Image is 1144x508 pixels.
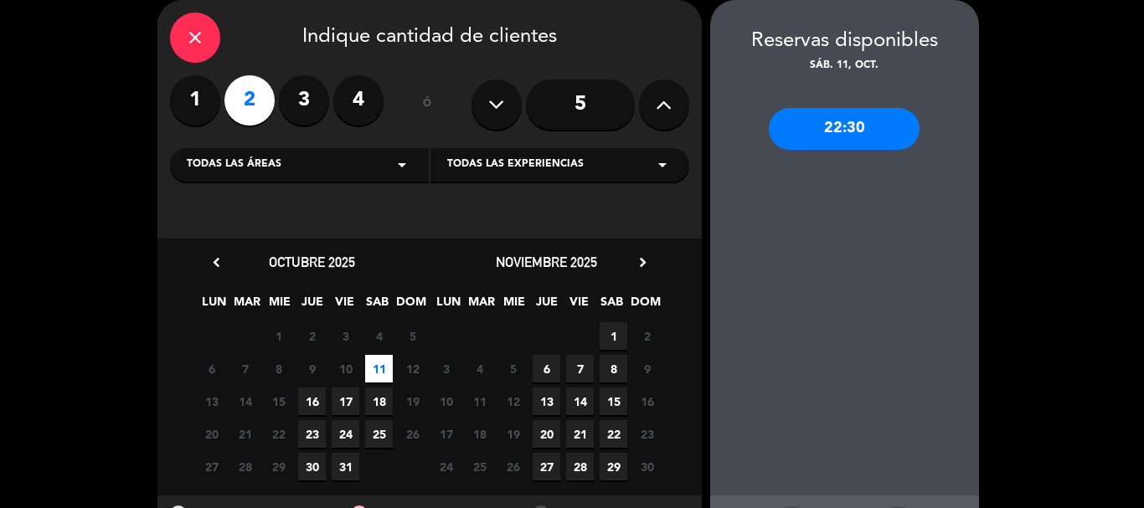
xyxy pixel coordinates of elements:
[600,387,627,415] span: 15
[566,355,594,382] span: 7
[710,25,979,58] div: Reservas disponibles
[600,322,627,350] span: 1
[633,387,661,415] span: 16
[466,453,493,480] span: 25
[769,108,920,150] div: 22:30
[198,453,225,480] span: 27
[365,355,393,382] span: 11
[399,387,426,415] span: 19
[710,58,979,74] div: sáb. 11, oct.
[400,75,455,134] div: ó
[566,453,594,480] span: 28
[231,420,259,448] span: 21
[224,75,275,126] label: 2
[332,420,359,448] span: 24
[447,157,584,173] span: Todas las experiencias
[198,355,225,382] span: 6
[185,28,205,48] i: close
[533,387,560,415] span: 13
[298,292,326,320] span: JUE
[298,453,326,480] span: 30
[466,387,493,415] span: 11
[198,387,225,415] span: 13
[631,292,658,320] span: DOM
[565,292,593,320] span: VIE
[600,420,627,448] span: 22
[432,453,460,480] span: 24
[633,453,661,480] span: 30
[332,355,359,382] span: 10
[187,157,281,173] span: Todas las áreas
[533,355,560,382] span: 6
[363,292,391,320] span: SAB
[298,387,326,415] span: 16
[396,292,424,320] span: DOM
[265,322,292,350] span: 1
[652,155,672,175] i: arrow_drop_down
[332,387,359,415] span: 17
[598,292,626,320] span: SAB
[365,387,393,415] span: 18
[170,13,689,63] div: Indique cantidad de clientes
[466,355,493,382] span: 4
[231,355,259,382] span: 7
[265,420,292,448] span: 22
[279,75,329,126] label: 3
[332,453,359,480] span: 31
[432,387,460,415] span: 10
[269,254,355,270] span: octubre 2025
[499,453,527,480] span: 26
[332,322,359,350] span: 3
[533,453,560,480] span: 27
[231,387,259,415] span: 14
[198,420,225,448] span: 20
[331,292,358,320] span: VIE
[499,387,527,415] span: 12
[200,292,228,320] span: LUN
[365,322,393,350] span: 4
[633,355,661,382] span: 9
[170,75,220,126] label: 1
[499,355,527,382] span: 5
[333,75,384,126] label: 4
[432,355,460,382] span: 3
[467,292,495,320] span: MAR
[265,387,292,415] span: 15
[265,453,292,480] span: 29
[600,355,627,382] span: 8
[500,292,528,320] span: MIE
[566,387,594,415] span: 14
[399,322,426,350] span: 5
[533,420,560,448] span: 20
[432,420,460,448] span: 17
[566,420,594,448] span: 21
[298,420,326,448] span: 23
[392,155,412,175] i: arrow_drop_down
[533,292,560,320] span: JUE
[496,254,597,270] span: noviembre 2025
[633,420,661,448] span: 23
[435,292,462,320] span: LUN
[634,254,652,271] i: chevron_right
[265,355,292,382] span: 8
[466,420,493,448] span: 18
[365,420,393,448] span: 25
[265,292,293,320] span: MIE
[298,355,326,382] span: 9
[600,453,627,480] span: 29
[633,322,661,350] span: 2
[399,420,426,448] span: 26
[499,420,527,448] span: 19
[298,322,326,350] span: 2
[208,254,225,271] i: chevron_left
[399,355,426,382] span: 12
[233,292,260,320] span: MAR
[231,453,259,480] span: 28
